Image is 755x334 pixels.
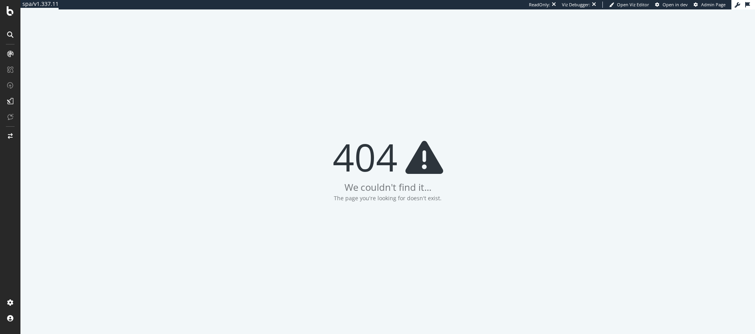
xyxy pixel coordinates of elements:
[609,2,649,8] a: Open Viz Editor
[344,181,431,194] div: We couldn't find it...
[333,137,443,177] div: 404
[663,2,688,7] span: Open in dev
[529,2,550,8] div: ReadOnly:
[617,2,649,7] span: Open Viz Editor
[694,2,726,8] a: Admin Page
[701,2,726,7] span: Admin Page
[562,2,590,8] div: Viz Debugger:
[334,194,442,202] div: The page you're looking for doesn't exist.
[655,2,688,8] a: Open in dev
